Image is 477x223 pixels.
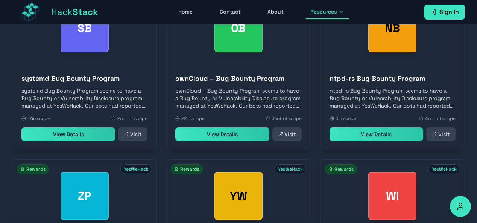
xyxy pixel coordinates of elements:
span: Stack [73,6,98,18]
span: 3 out of scope [272,115,302,121]
span: Rewards [17,164,49,174]
h3: systemd Bug Bounty Program [21,73,147,84]
span: 22 in scope [181,115,205,121]
a: Visit [272,127,302,141]
p: ntpd-rs Bug Bounty Program seems to have a Bug Bounty or Vulnerability Disclosure program managed... [330,87,456,109]
div: ZECIBLE PUBLIC BUG BOUNTY PROGRAM [61,172,109,220]
a: Visit [426,127,456,141]
span: YesWeHack [120,164,152,174]
a: Visit [118,127,147,141]
div: systemd Bug Bounty Program [61,4,109,52]
a: View Details [330,127,423,141]
span: 3 in scope [336,115,356,121]
div: ntpd-rs Bug Bounty Program [368,4,416,52]
h3: ntpd-rs Bug Bounty Program [330,73,456,84]
a: About [263,5,288,19]
p: ownCloud – Bug Bounty Program seems to have a Bug Bounty or Vulnerability Disclosure program mana... [175,87,301,109]
span: 2 out of scope [117,115,147,121]
span: YesWeHack [428,164,460,174]
span: Sign In [439,8,459,17]
button: Resources [306,5,349,19]
a: Sign In [424,5,465,20]
span: Rewards [325,164,357,174]
a: Home [174,5,197,19]
span: 4 out of scope [425,115,456,121]
div: Yes We Hack [214,172,263,220]
a: Contact [215,5,245,19]
span: Hack [51,6,98,18]
div: ownCloud – Bug Bounty Program [214,4,263,52]
span: Resources [310,8,337,15]
span: Rewards [171,164,203,174]
h3: ownCloud – Bug Bounty Program [175,73,301,84]
span: 17 in scope [27,115,50,121]
div: WGR Industries - Open Bug Bounty Program [368,172,416,220]
a: View Details [175,127,269,141]
span: YesWeHack [275,164,306,174]
button: Accessibility Options [450,196,471,217]
a: View Details [21,127,115,141]
p: systemd Bug Bounty Program seems to have a Bug Bounty or Vulnerability Disclosure program managed... [21,87,147,109]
